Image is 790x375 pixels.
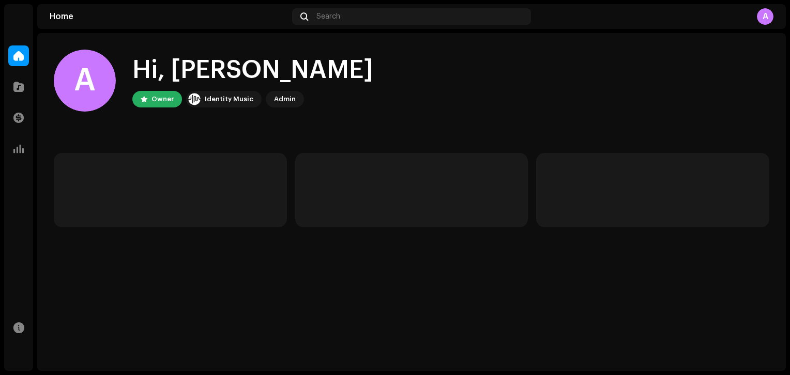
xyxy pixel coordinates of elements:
img: 0f74c21f-6d1c-4dbc-9196-dbddad53419e [188,93,201,105]
div: Home [50,12,288,21]
div: Hi, [PERSON_NAME] [132,54,373,87]
div: Admin [274,93,296,105]
div: Owner [151,93,174,105]
div: A [54,50,116,112]
span: Search [316,12,340,21]
div: A [757,8,773,25]
div: Identity Music [205,93,253,105]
